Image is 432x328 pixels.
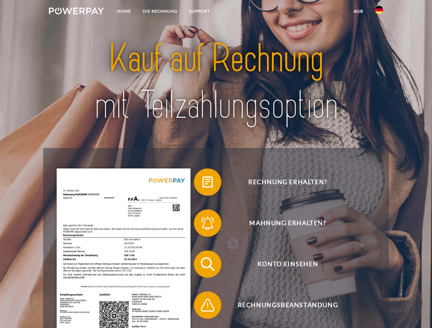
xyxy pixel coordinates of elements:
img: de [375,6,383,14]
button: Rechnungsbeanstandung [194,291,372,319]
img: qb_search.svg [199,256,216,273]
span: Rechnung erhalten? [204,168,371,196]
button: Mahnung erhalten? [194,209,372,237]
span: Rechnungsbeanstandung [204,291,371,319]
img: title-powerpay_de.svg [65,33,367,131]
a: SUPPORT [183,5,216,17]
img: logo-powerpay-white.svg [49,8,104,14]
a: DIE RECHNUNG [137,5,183,17]
a: Home [111,5,137,17]
img: qb_bell.svg [199,215,216,232]
span: Konto einsehen [204,250,371,278]
span: Mahnung erhalten? [204,209,371,237]
img: qb_bill.svg [199,174,216,191]
img: qb_warning.svg [199,297,216,314]
a: agb [348,5,369,17]
button: Konto einsehen [194,250,372,278]
button: Rechnung erhalten? [194,168,372,196]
